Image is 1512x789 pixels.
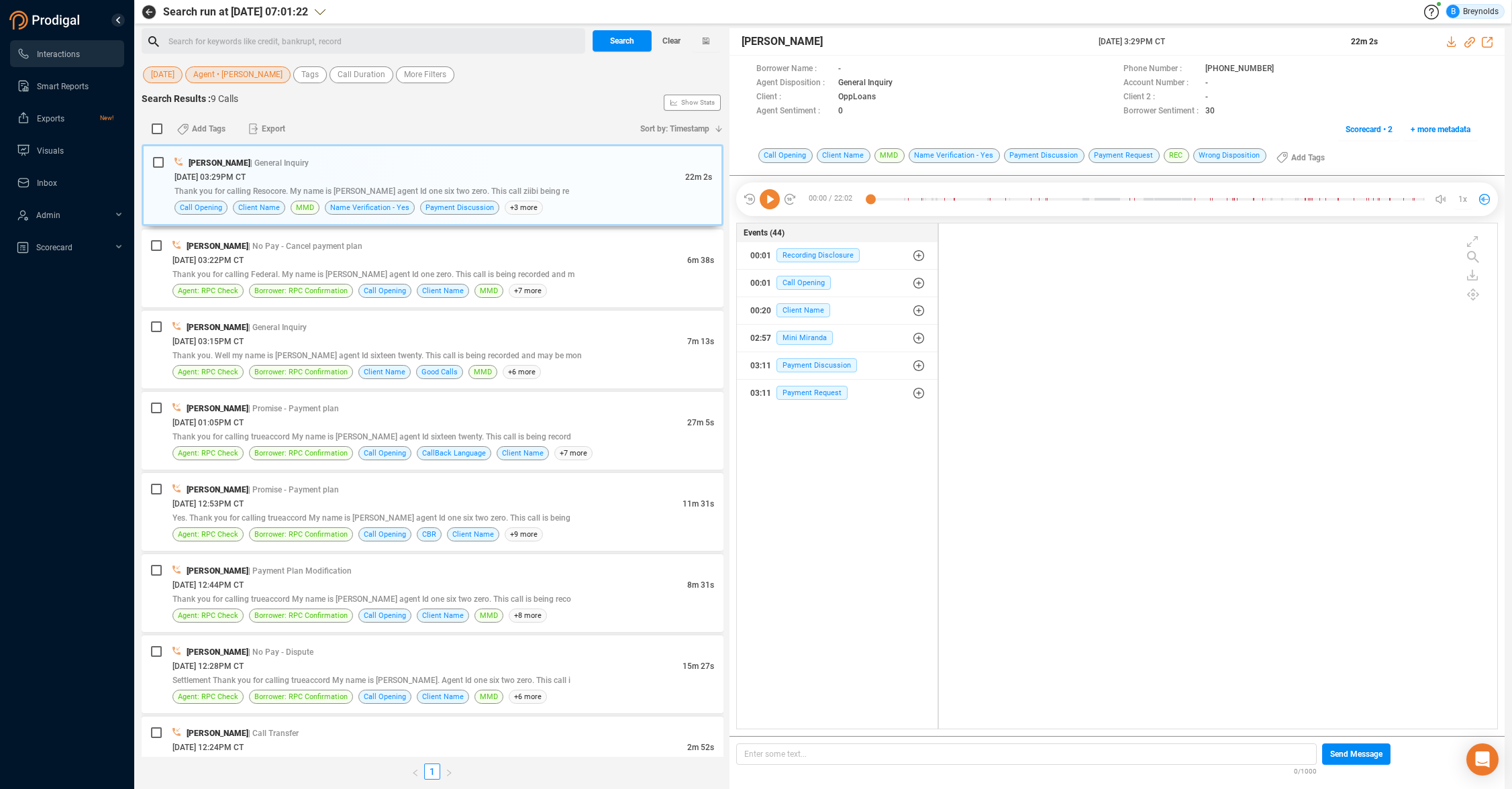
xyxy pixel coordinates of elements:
[248,647,313,657] span: | No Pay - Dispute
[1466,743,1499,776] div: Open Intercom Messenger
[756,105,831,119] span: Agent Sentiment :
[172,676,570,685] span: Settlement Thank you for calling trueaccord My name is [PERSON_NAME]. Agent Id one six two zero. ...
[776,331,833,345] span: Mini Miranda
[750,327,771,349] div: 02:57
[262,118,285,140] span: Export
[142,144,723,226] div: [PERSON_NAME]| General Inquiry[DATE] 03:29PM CT22m 2sThank you for calling Resocore. My name is [...
[10,169,124,196] li: Inbox
[750,272,771,294] div: 00:01
[1099,36,1335,48] span: [DATE] 3:29PM CT
[946,227,1497,727] div: grid
[254,528,348,541] span: Borrower: RPC Confirmation
[750,355,771,376] div: 03:11
[174,187,569,196] span: Thank you for calling Resocore. My name is [PERSON_NAME] agent Id one six two zero. This call zii...
[687,580,714,590] span: 8m 31s
[9,11,83,30] img: prodigal-logo
[662,30,681,52] span: Clear
[737,380,938,407] button: 03:11Payment Request
[240,118,293,140] button: Export
[178,447,238,460] span: Agent: RPC Check
[17,169,113,196] a: Inbox
[1004,148,1085,163] span: Payment Discussion
[440,764,458,780] li: Next Page
[330,66,393,83] button: Call Duration
[293,66,327,83] button: Tags
[1268,147,1333,168] button: Add Tags
[1164,148,1189,163] span: REC
[248,485,339,494] span: | Promise - Payment plan
[296,201,314,214] span: MMD
[37,114,64,123] span: Exports
[17,137,113,164] a: Visuals
[838,62,841,76] span: -
[776,248,860,262] span: Recording Disclosure
[248,404,339,413] span: | Promise - Payment plan
[187,566,248,576] span: [PERSON_NAME]
[36,243,72,252] span: Scorecard
[411,769,419,777] span: left
[683,662,714,671] span: 15m 27s
[505,201,543,215] span: +3 more
[178,609,238,622] span: Agent: RPC Check
[172,499,244,509] span: [DATE] 12:53PM CT
[422,284,464,297] span: Client Name
[1193,148,1266,163] span: Wrong Disposition
[664,95,721,111] button: Show Stats
[776,276,831,290] span: Call Opening
[17,105,113,131] a: ExportsNew!
[687,256,714,265] span: 6m 38s
[817,148,870,163] span: Client Name
[10,137,124,164] li: Visuals
[509,690,547,704] span: +6 more
[1123,62,1199,76] span: Phone Number :
[17,40,113,67] a: Interactions
[1291,147,1325,168] span: Add Tags
[248,242,362,251] span: | No Pay - Cancel payment plan
[1205,76,1208,91] span: -
[142,93,211,104] span: Search Results :
[254,447,348,460] span: Borrower: RPC Confirmation
[750,300,771,321] div: 00:20
[425,764,440,779] a: 1
[1294,765,1317,776] span: 0/1000
[172,743,244,752] span: [DATE] 12:24PM CT
[445,769,453,777] span: right
[502,447,544,460] span: Client Name
[474,366,492,378] span: MMD
[509,609,547,623] span: +8 more
[172,418,244,427] span: [DATE] 01:05PM CT
[838,76,893,91] span: General Inquiry
[142,554,723,632] div: [PERSON_NAME]| Payment Plan Modification[DATE] 12:44PM CT8m 31sThank you for calling trueaccord M...
[503,365,541,379] span: +6 more
[254,690,348,703] span: Borrower: RPC Confirmation
[1123,91,1199,105] span: Client 2 :
[776,386,848,400] span: Payment Request
[1205,91,1208,105] span: -
[330,201,409,214] span: Name Verification - Yes
[364,690,406,703] span: Call Opening
[554,446,593,460] span: +7 more
[440,764,458,780] button: right
[1454,190,1472,209] button: 1x
[685,172,712,182] span: 22m 2s
[36,211,60,220] span: Admin
[178,284,238,297] span: Agent: RPC Check
[737,242,938,269] button: 00:01Recording Disclosure
[909,148,1000,163] span: Name Verification - Yes
[683,499,714,509] span: 11m 31s
[632,118,723,140] button: Sort by: Timestamp
[874,148,905,163] span: MMD
[652,30,692,52] button: Clear
[737,270,938,297] button: 00:01Call Opening
[756,91,831,105] span: Client :
[1089,148,1160,163] span: Payment Request
[37,50,80,59] span: Interactions
[37,82,89,91] span: Smart Reports
[1330,743,1382,765] span: Send Message
[142,229,723,307] div: [PERSON_NAME]| No Pay - Cancel payment plan[DATE] 03:22PM CT6m 38sThank you for calling Federal. ...
[254,366,348,378] span: Borrower: RPC Confirmation
[172,270,574,279] span: Thank you for calling Federal. My name is [PERSON_NAME] agent Id one zero. This call is being rec...
[750,382,771,404] div: 03:11
[1446,5,1499,18] div: Breynolds
[593,30,652,52] button: Search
